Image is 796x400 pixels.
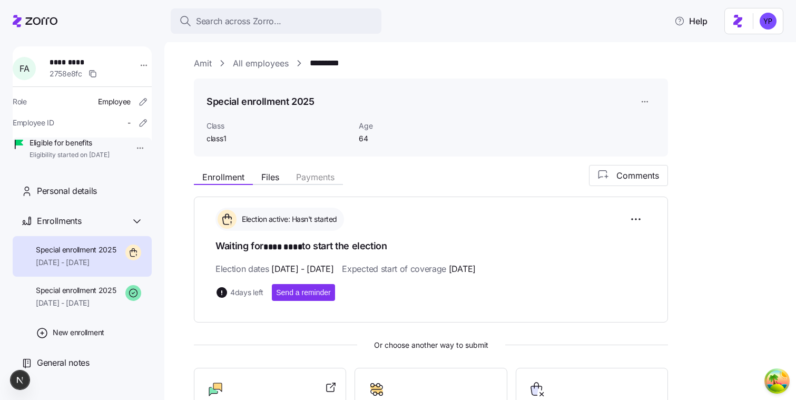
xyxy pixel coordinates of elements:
span: [DATE] - [DATE] [271,262,333,276]
a: All employees [233,57,289,70]
a: Amit [194,57,212,70]
span: Age [359,121,465,131]
h1: Special enrollment 2025 [207,95,315,108]
button: Help [666,11,716,32]
span: Class [207,121,350,131]
span: 2758e8fc [50,69,82,79]
span: [DATE] - [DATE] [36,298,116,308]
span: Role [13,96,27,107]
span: Send a reminder [276,287,331,298]
h1: Waiting for to start the election [215,239,646,254]
span: Eligibility started on [DATE] [30,151,110,160]
span: General notes [37,356,90,369]
span: F A [19,64,29,73]
button: Search across Zorro... [171,8,381,34]
span: New enrollment [53,327,104,338]
span: Files [261,173,279,181]
span: Or choose another way to submit [194,339,668,351]
span: Help [674,15,707,27]
span: Special enrollment 2025 [36,245,116,255]
span: Employee [98,96,131,107]
span: Election dates [215,262,333,276]
span: Enrollment [202,173,244,181]
button: Comments [589,165,668,186]
span: 64 [359,133,465,144]
span: Special enrollment 2025 [36,285,116,296]
span: [DATE] [449,262,476,276]
span: class1 [207,133,350,144]
span: Eligible for benefits [30,138,110,148]
span: [DATE] - [DATE] [36,257,116,268]
span: Enrollments [37,214,81,228]
button: Open Tanstack query devtools [766,370,788,392]
span: Personal details [37,184,97,198]
span: Search across Zorro... [196,15,281,28]
img: c96db68502095cbe13deb370068b0a9f [760,13,777,30]
span: 4 days left [230,287,263,298]
span: Election active: Hasn't started [239,214,337,225]
span: - [127,118,131,128]
span: Payments [296,173,335,181]
span: Employee ID [13,118,54,128]
span: Comments [616,169,659,182]
button: Send a reminder [272,284,335,301]
span: Expected start of coverage [342,262,475,276]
